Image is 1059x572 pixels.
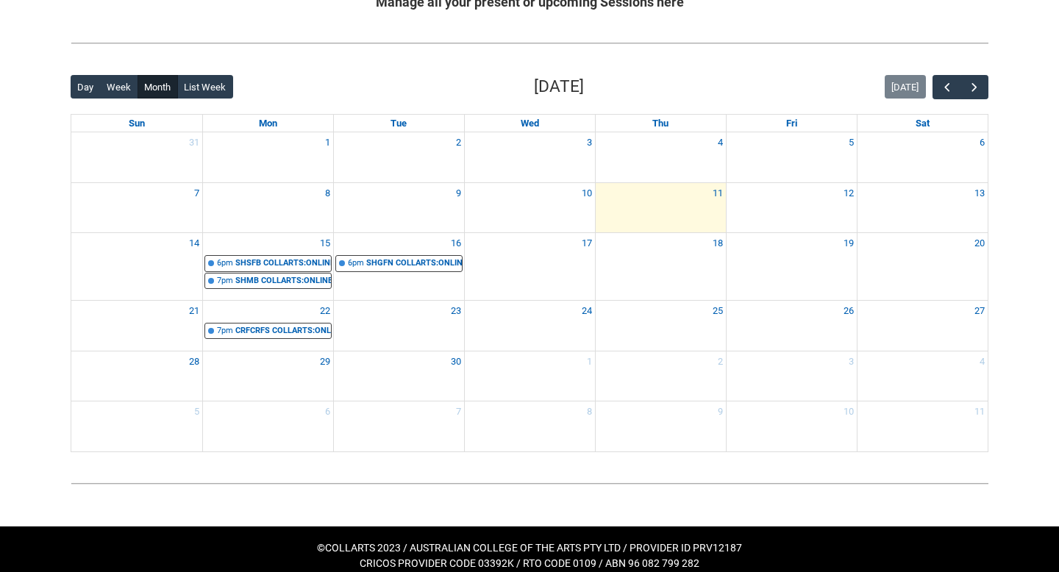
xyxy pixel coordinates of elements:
[453,401,464,422] a: Go to October 7, 2025
[464,182,595,233] td: Go to September 10, 2025
[857,351,988,401] td: Go to October 4, 2025
[317,301,333,321] a: Go to September 22, 2025
[71,233,202,301] td: Go to September 14, 2025
[579,301,595,321] a: Go to September 24, 2025
[783,115,800,132] a: Friday
[235,257,331,270] div: SHSFB COLLARTS:ONLINE (FM Only)Sustainable Fashion Business STAGE 1 | Online | [PERSON_NAME]
[256,115,280,132] a: Monday
[202,401,333,451] td: Go to October 6, 2025
[579,183,595,204] a: Go to September 10, 2025
[186,351,202,372] a: Go to September 28, 2025
[202,301,333,351] td: Go to September 22, 2025
[846,351,857,372] a: Go to October 3, 2025
[960,75,988,99] button: Next Month
[235,325,331,337] div: CRFCRFS COLLARTS:ONLINE Creative Foundations | Online | [PERSON_NAME]
[715,351,726,372] a: Go to October 2, 2025
[971,233,988,254] a: Go to September 20, 2025
[464,132,595,182] td: Go to September 3, 2025
[534,74,584,99] h2: [DATE]
[388,115,410,132] a: Tuesday
[595,401,726,451] td: Go to October 9, 2025
[649,115,671,132] a: Thursday
[186,132,202,153] a: Go to August 31, 2025
[317,351,333,372] a: Go to September 29, 2025
[71,75,101,99] button: Day
[71,301,202,351] td: Go to September 21, 2025
[333,132,464,182] td: Go to September 2, 2025
[464,233,595,301] td: Go to September 17, 2025
[841,301,857,321] a: Go to September 26, 2025
[186,233,202,254] a: Go to September 14, 2025
[726,233,857,301] td: Go to September 19, 2025
[584,401,595,422] a: Go to October 8, 2025
[71,132,202,182] td: Go to August 31, 2025
[366,257,462,270] div: SHGFN COLLARTS:ONLINE Global Fashion Narratives STAGE 1 | Online | [PERSON_NAME]
[857,301,988,351] td: Go to September 27, 2025
[71,351,202,401] td: Go to September 28, 2025
[333,182,464,233] td: Go to September 9, 2025
[322,132,333,153] a: Go to September 1, 2025
[726,401,857,451] td: Go to October 10, 2025
[595,301,726,351] td: Go to September 25, 2025
[715,401,726,422] a: Go to October 9, 2025
[977,351,988,372] a: Go to October 4, 2025
[235,275,331,287] div: SHMB COLLARTS:ONLINE Introduction to Marketing and Branding STAGE 1 | Online | [PERSON_NAME]
[726,132,857,182] td: Go to September 5, 2025
[977,132,988,153] a: Go to September 6, 2025
[317,233,333,254] a: Go to September 15, 2025
[464,401,595,451] td: Go to October 8, 2025
[710,301,726,321] a: Go to September 25, 2025
[841,233,857,254] a: Go to September 19, 2025
[138,75,178,99] button: Month
[885,75,926,99] button: [DATE]
[710,183,726,204] a: Go to September 11, 2025
[202,132,333,182] td: Go to September 1, 2025
[595,132,726,182] td: Go to September 4, 2025
[202,351,333,401] td: Go to September 29, 2025
[841,401,857,422] a: Go to October 10, 2025
[464,301,595,351] td: Go to September 24, 2025
[333,401,464,451] td: Go to October 7, 2025
[933,75,960,99] button: Previous Month
[71,182,202,233] td: Go to September 7, 2025
[857,233,988,301] td: Go to September 20, 2025
[453,183,464,204] a: Go to September 9, 2025
[715,132,726,153] a: Go to September 4, 2025
[710,233,726,254] a: Go to September 18, 2025
[726,301,857,351] td: Go to September 26, 2025
[595,351,726,401] td: Go to October 2, 2025
[71,401,202,451] td: Go to October 5, 2025
[191,183,202,204] a: Go to September 7, 2025
[202,182,333,233] td: Go to September 8, 2025
[348,257,364,270] div: 6pm
[191,401,202,422] a: Go to October 5, 2025
[100,75,138,99] button: Week
[217,275,233,287] div: 7pm
[448,233,464,254] a: Go to September 16, 2025
[333,301,464,351] td: Go to September 23, 2025
[126,115,148,132] a: Sunday
[518,115,542,132] a: Wednesday
[726,351,857,401] td: Go to October 3, 2025
[579,233,595,254] a: Go to September 17, 2025
[857,401,988,451] td: Go to October 11, 2025
[971,301,988,321] a: Go to September 27, 2025
[322,183,333,204] a: Go to September 8, 2025
[584,351,595,372] a: Go to October 1, 2025
[333,351,464,401] td: Go to September 30, 2025
[841,183,857,204] a: Go to September 12, 2025
[322,401,333,422] a: Go to October 6, 2025
[584,132,595,153] a: Go to September 3, 2025
[186,301,202,321] a: Go to September 21, 2025
[453,132,464,153] a: Go to September 2, 2025
[448,351,464,372] a: Go to September 30, 2025
[595,233,726,301] td: Go to September 18, 2025
[464,351,595,401] td: Go to October 1, 2025
[971,401,988,422] a: Go to October 11, 2025
[913,115,933,132] a: Saturday
[202,233,333,301] td: Go to September 15, 2025
[448,301,464,321] a: Go to September 23, 2025
[71,35,988,51] img: REDU_GREY_LINE
[857,182,988,233] td: Go to September 13, 2025
[595,182,726,233] td: Go to September 11, 2025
